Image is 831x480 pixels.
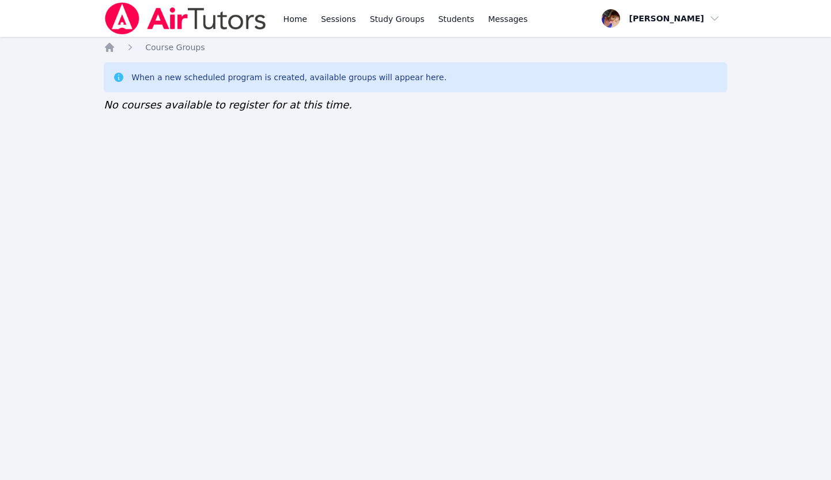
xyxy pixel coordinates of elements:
div: When a new scheduled program is created, available groups will appear here. [131,72,447,83]
span: No courses available to register for at this time. [104,99,352,111]
a: Course Groups [145,42,205,53]
nav: Breadcrumb [104,42,727,53]
span: Course Groups [145,43,205,52]
img: Air Tutors [104,2,267,35]
span: Messages [488,13,528,25]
